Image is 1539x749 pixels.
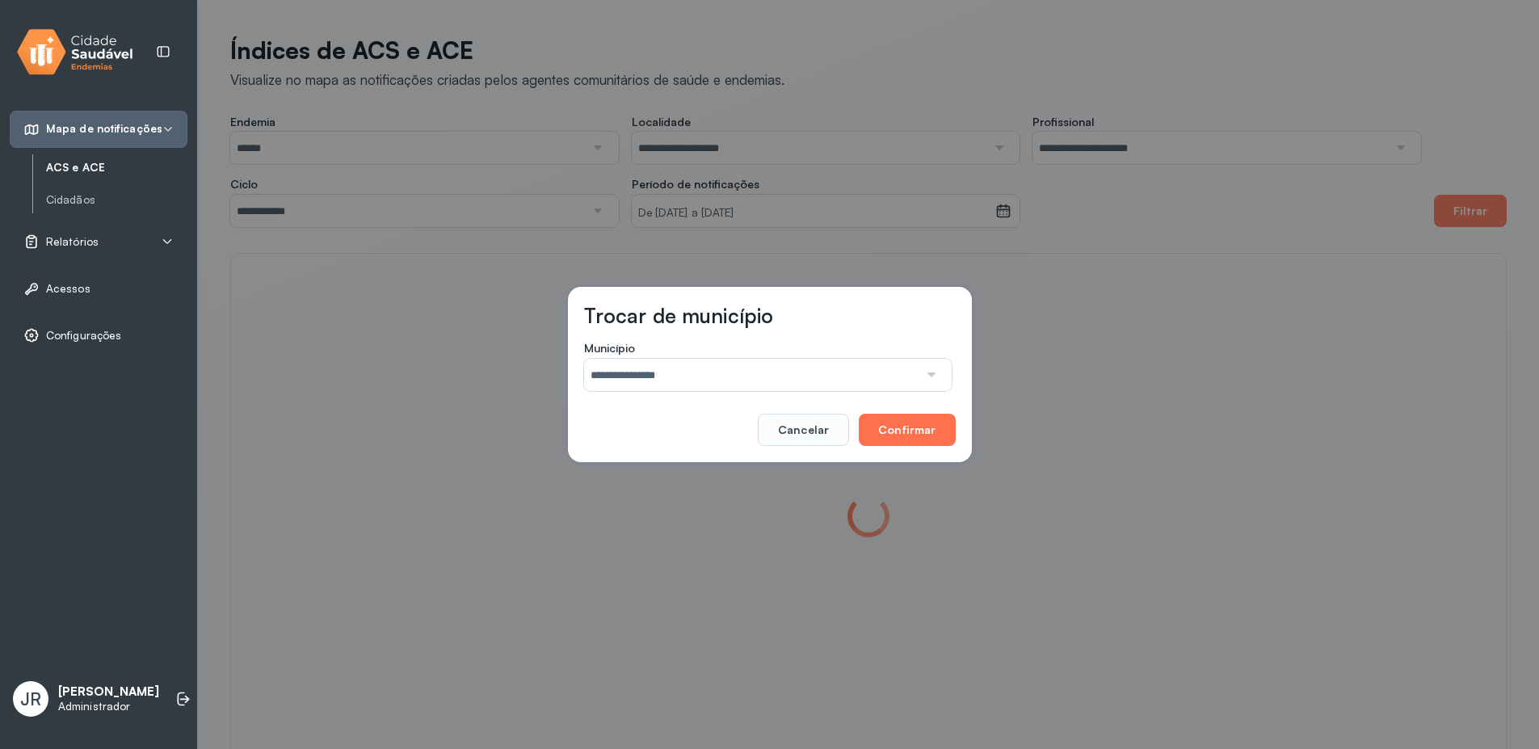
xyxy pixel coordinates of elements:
span: Acessos [46,282,90,296]
a: ACS e ACE [46,158,187,178]
span: Configurações [46,329,121,343]
h3: Trocar de município [584,303,774,328]
span: Mapa de notificações [46,122,162,136]
p: [PERSON_NAME] [58,684,159,700]
a: Acessos [23,280,174,297]
p: Administrador [58,700,159,713]
a: Configurações [23,327,174,343]
span: Relatórios [46,235,99,249]
span: Município [584,341,635,356]
button: Cancelar [758,414,849,446]
span: JR [20,688,41,709]
img: logo.svg [17,26,133,78]
a: Cidadãos [46,193,187,207]
a: Cidadãos [46,190,187,210]
a: ACS e ACE [46,161,187,175]
button: Confirmar [859,414,955,446]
